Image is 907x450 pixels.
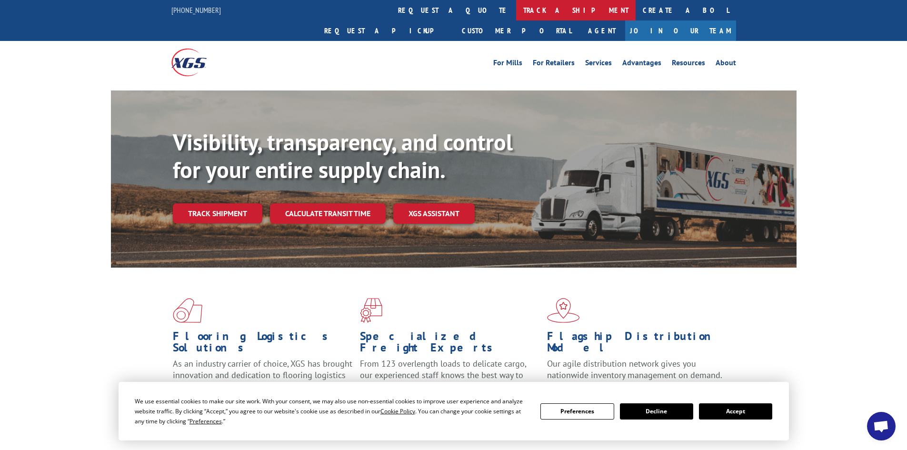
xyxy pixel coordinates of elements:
[173,127,513,184] b: Visibility, transparency, and control for your entire supply chain.
[625,20,736,41] a: Join Our Team
[173,203,262,223] a: Track shipment
[533,59,575,70] a: For Retailers
[547,358,722,380] span: Our agile distribution network gives you nationwide inventory management on demand.
[540,403,614,420] button: Preferences
[173,298,202,323] img: xgs-icon-total-supply-chain-intelligence-red
[547,298,580,323] img: xgs-icon-flagship-distribution-model-red
[317,20,455,41] a: Request a pickup
[622,59,661,70] a: Advantages
[119,382,789,440] div: Cookie Consent Prompt
[171,5,221,15] a: [PHONE_NUMBER]
[578,20,625,41] a: Agent
[620,403,693,420] button: Decline
[585,59,612,70] a: Services
[699,403,772,420] button: Accept
[360,358,540,400] p: From 123 overlength loads to delicate cargo, our experienced staff knows the best way to move you...
[380,407,415,415] span: Cookie Policy
[455,20,578,41] a: Customer Portal
[189,417,222,425] span: Preferences
[360,298,382,323] img: xgs-icon-focused-on-flooring-red
[867,412,896,440] a: Open chat
[173,358,352,392] span: As an industry carrier of choice, XGS has brought innovation and dedication to flooring logistics...
[270,203,386,224] a: Calculate transit time
[360,330,540,358] h1: Specialized Freight Experts
[393,203,475,224] a: XGS ASSISTANT
[547,330,727,358] h1: Flagship Distribution Model
[135,396,529,426] div: We use essential cookies to make our site work. With your consent, we may also use non-essential ...
[716,59,736,70] a: About
[493,59,522,70] a: For Mills
[173,330,353,358] h1: Flooring Logistics Solutions
[672,59,705,70] a: Resources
